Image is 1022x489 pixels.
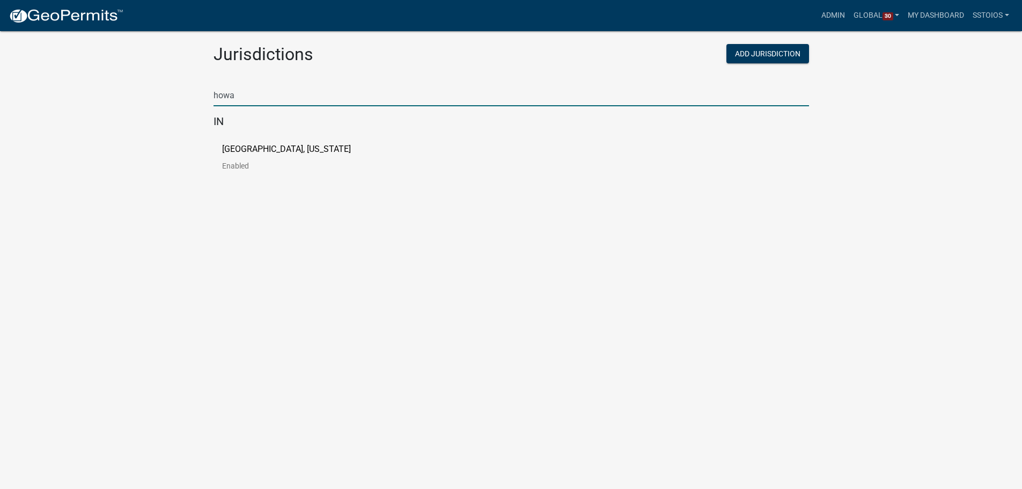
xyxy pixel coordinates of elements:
[968,5,1013,26] a: sstoios
[817,5,849,26] a: Admin
[222,145,351,154] p: [GEOGRAPHIC_DATA], [US_STATE]
[222,145,368,178] a: [GEOGRAPHIC_DATA], [US_STATE]Enabled
[726,44,809,63] button: Add Jurisdiction
[849,5,904,26] a: Global30
[222,162,368,170] p: Enabled
[214,44,503,64] h2: Jurisdictions
[214,115,809,128] h5: IN
[903,5,968,26] a: My Dashboard
[883,12,893,21] span: 30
